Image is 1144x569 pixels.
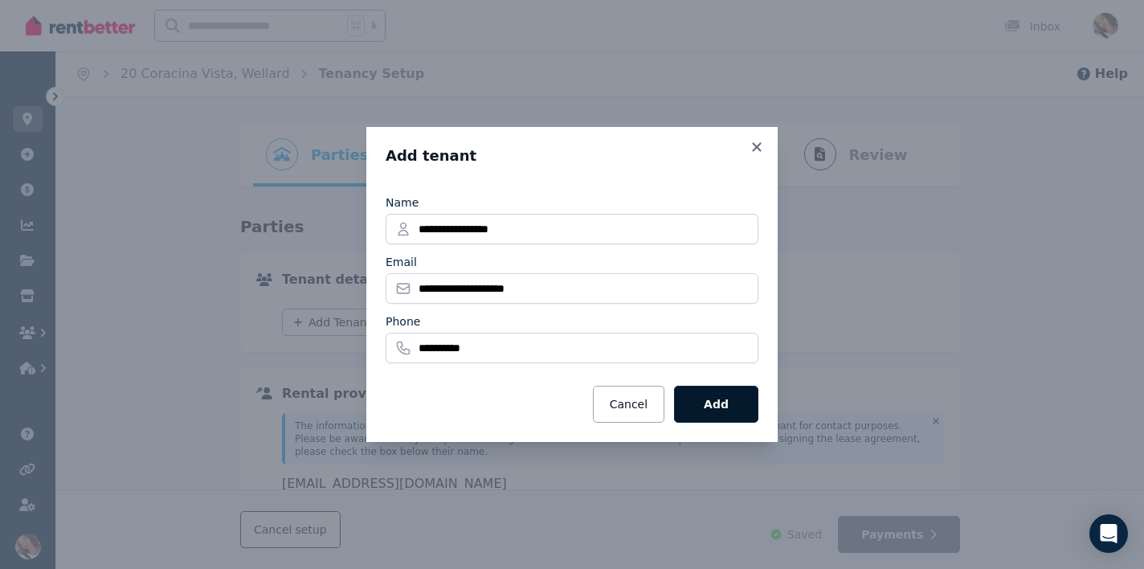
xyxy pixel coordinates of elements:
[1089,514,1128,553] div: Open Intercom Messenger
[386,146,758,166] h3: Add tenant
[386,194,419,211] label: Name
[674,386,758,423] button: Add
[386,313,420,330] label: Phone
[593,386,664,423] button: Cancel
[386,254,417,270] label: Email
